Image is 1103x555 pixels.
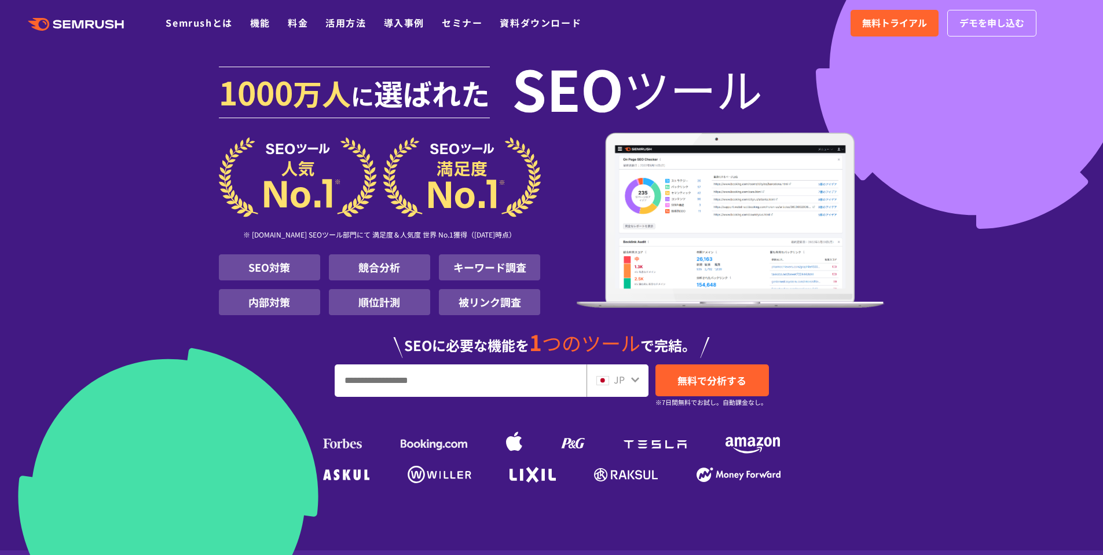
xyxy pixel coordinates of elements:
[500,16,581,30] a: 資料ダウンロード
[166,16,232,30] a: Semrushとは
[288,16,308,30] a: 料金
[640,335,696,355] span: で完結。
[947,10,1036,36] a: デモを申し込む
[614,373,625,386] span: JP
[512,65,624,111] span: SEO
[439,254,540,280] li: キーワード調査
[439,289,540,315] li: 被リンク調査
[219,289,320,315] li: 内部対策
[219,68,293,115] span: 1000
[862,16,927,31] span: 無料トライアル
[384,16,424,30] a: 導入事例
[351,79,374,112] span: に
[219,320,885,358] div: SEOに必要な機能を
[219,254,320,280] li: SEO対策
[655,397,767,408] small: ※7日間無料でお試し。自動課金なし。
[250,16,270,30] a: 機能
[293,72,351,114] span: 万人
[329,254,430,280] li: 競合分析
[329,289,430,315] li: 順位計測
[374,72,490,114] span: 選ばれた
[624,65,763,111] span: ツール
[325,16,366,30] a: 活用方法
[442,16,482,30] a: セミナー
[542,328,640,357] span: つのツール
[655,364,769,396] a: 無料で分析する
[335,365,586,396] input: URL、キーワードを入力してください
[959,16,1024,31] span: デモを申し込む
[529,326,542,357] span: 1
[677,373,746,388] span: 無料で分析する
[851,10,939,36] a: 無料トライアル
[219,217,541,254] div: ※ [DOMAIN_NAME] SEOツール部門にて 満足度＆人気度 世界 No.1獲得（[DATE]時点）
